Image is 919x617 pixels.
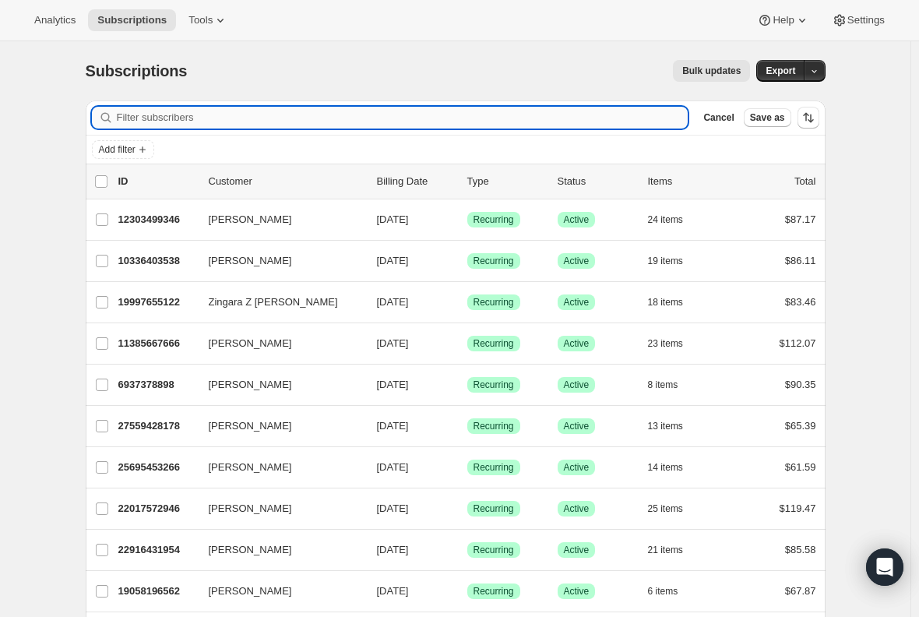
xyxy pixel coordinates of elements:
[118,418,196,434] p: 27559428178
[474,337,514,350] span: Recurring
[86,62,188,79] span: Subscriptions
[673,60,750,82] button: Bulk updates
[209,174,364,189] p: Customer
[822,9,894,31] button: Settings
[564,379,590,391] span: Active
[648,420,683,432] span: 13 items
[377,420,409,432] span: [DATE]
[118,501,196,517] p: 22017572946
[794,174,815,189] p: Total
[467,174,545,189] div: Type
[118,294,196,310] p: 19997655122
[118,377,196,393] p: 6937378898
[564,255,590,267] span: Active
[648,457,700,478] button: 14 items
[209,336,292,351] span: [PERSON_NAME]
[847,14,885,26] span: Settings
[474,502,514,515] span: Recurring
[564,585,590,598] span: Active
[118,174,816,189] div: IDCustomerBilling DateTypeStatusItemsTotal
[377,337,409,349] span: [DATE]
[377,502,409,514] span: [DATE]
[785,379,816,390] span: $90.35
[748,9,819,31] button: Help
[199,290,355,315] button: Zingara Z [PERSON_NAME]
[648,539,700,561] button: 21 items
[648,379,678,391] span: 8 items
[648,502,683,515] span: 25 items
[117,107,688,129] input: Filter subscribers
[564,337,590,350] span: Active
[88,9,176,31] button: Subscriptions
[199,579,355,604] button: [PERSON_NAME]
[564,544,590,556] span: Active
[377,544,409,555] span: [DATE]
[564,461,590,474] span: Active
[798,107,819,129] button: Sort the results
[199,331,355,356] button: [PERSON_NAME]
[648,209,700,231] button: 24 items
[780,502,816,514] span: $119.47
[209,418,292,434] span: [PERSON_NAME]
[209,253,292,269] span: [PERSON_NAME]
[785,585,816,597] span: $67.87
[766,65,795,77] span: Export
[377,213,409,225] span: [DATE]
[648,255,683,267] span: 19 items
[474,420,514,432] span: Recurring
[648,333,700,354] button: 23 items
[118,460,196,475] p: 25695453266
[474,461,514,474] span: Recurring
[866,548,903,586] div: Open Intercom Messenger
[209,294,338,310] span: Zingara Z [PERSON_NAME]
[34,14,76,26] span: Analytics
[118,209,816,231] div: 12303499346[PERSON_NAME][DATE]SuccessRecurringSuccessActive24 items$87.17
[377,296,409,308] span: [DATE]
[118,174,196,189] p: ID
[474,213,514,226] span: Recurring
[648,337,683,350] span: 23 items
[118,457,816,478] div: 25695453266[PERSON_NAME][DATE]SuccessRecurringSuccessActive14 items$61.59
[648,250,700,272] button: 19 items
[648,585,678,598] span: 6 items
[377,174,455,189] p: Billing Date
[209,212,292,227] span: [PERSON_NAME]
[118,539,816,561] div: 22916431954[PERSON_NAME][DATE]SuccessRecurringSuccessActive21 items$85.58
[648,213,683,226] span: 24 items
[118,374,816,396] div: 6937378898[PERSON_NAME][DATE]SuccessRecurringSuccessActive8 items$90.35
[785,420,816,432] span: $65.39
[377,379,409,390] span: [DATE]
[377,585,409,597] span: [DATE]
[648,498,700,520] button: 25 items
[474,585,514,598] span: Recurring
[179,9,238,31] button: Tools
[199,249,355,273] button: [PERSON_NAME]
[209,501,292,517] span: [PERSON_NAME]
[118,336,196,351] p: 11385667666
[118,333,816,354] div: 11385667666[PERSON_NAME][DATE]SuccessRecurringSuccessActive23 items$112.07
[744,108,791,127] button: Save as
[785,461,816,473] span: $61.59
[118,542,196,558] p: 22916431954
[209,377,292,393] span: [PERSON_NAME]
[199,372,355,397] button: [PERSON_NAME]
[118,253,196,269] p: 10336403538
[97,14,167,26] span: Subscriptions
[118,212,196,227] p: 12303499346
[785,213,816,225] span: $87.17
[118,250,816,272] div: 10336403538[PERSON_NAME][DATE]SuccessRecurringSuccessActive19 items$86.11
[703,111,734,124] span: Cancel
[25,9,85,31] button: Analytics
[648,291,700,313] button: 18 items
[564,502,590,515] span: Active
[648,174,726,189] div: Items
[118,584,196,599] p: 19058196562
[785,544,816,555] span: $85.58
[209,542,292,558] span: [PERSON_NAME]
[209,584,292,599] span: [PERSON_NAME]
[118,415,816,437] div: 27559428178[PERSON_NAME][DATE]SuccessRecurringSuccessActive13 items$65.39
[188,14,213,26] span: Tools
[756,60,805,82] button: Export
[564,420,590,432] span: Active
[118,291,816,313] div: 19997655122Zingara Z [PERSON_NAME][DATE]SuccessRecurringSuccessActive18 items$83.46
